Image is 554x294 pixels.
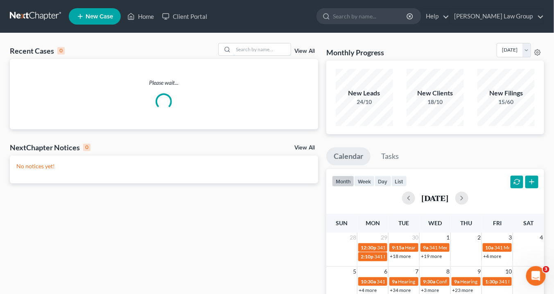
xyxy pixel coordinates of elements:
[361,253,373,260] span: 2:10p
[429,244,503,251] span: 341 Meeting for [PERSON_NAME]
[333,9,408,24] input: Search by name...
[123,9,158,24] a: Home
[526,266,546,286] iframe: Intercom live chat
[57,47,65,54] div: 0
[359,287,377,293] a: +4 more
[493,219,502,226] span: Fri
[423,278,435,285] span: 9:30a
[454,278,459,285] span: 9a
[390,253,411,259] a: +18 more
[428,219,442,226] span: Wed
[392,278,397,285] span: 9a
[374,147,407,165] a: Tasks
[477,88,535,98] div: New Filings
[336,98,393,106] div: 24/10
[398,278,462,285] span: Hearing for [PERSON_NAME]
[422,194,449,202] h2: [DATE]
[543,266,549,273] span: 3
[485,278,498,285] span: 1:30p
[361,278,376,285] span: 10:30a
[294,48,315,54] a: View All
[508,233,513,242] span: 3
[352,267,357,276] span: 5
[421,287,439,293] a: +3 more
[452,287,473,293] a: +23 more
[411,233,419,242] span: 30
[485,244,493,251] span: 10a
[445,233,450,242] span: 1
[539,233,544,242] span: 4
[354,176,375,187] button: week
[332,176,354,187] button: month
[407,88,464,98] div: New Clients
[336,219,348,226] span: Sun
[483,253,501,259] a: +4 more
[10,142,90,152] div: NextChapter Notices
[407,98,464,106] div: 18/10
[366,219,380,226] span: Mon
[414,267,419,276] span: 7
[421,253,442,259] a: +19 more
[86,14,113,20] span: New Case
[349,233,357,242] span: 28
[405,244,469,251] span: Hearing for [PERSON_NAME]
[336,88,393,98] div: New Leads
[383,267,388,276] span: 6
[477,233,482,242] span: 2
[445,267,450,276] span: 8
[423,244,428,251] span: 9a
[390,287,411,293] a: +34 more
[233,43,291,55] input: Search by name...
[377,244,476,251] span: 341 Meeting for [PERSON_NAME][US_STATE]
[326,147,371,165] a: Calendar
[374,253,448,260] span: 341 Meeting for [PERSON_NAME]
[10,46,65,56] div: Recent Cases
[477,98,535,106] div: 15/60
[294,145,315,151] a: View All
[10,79,318,87] p: Please wait...
[399,219,409,226] span: Tue
[450,9,544,24] a: [PERSON_NAME] Law Group
[16,162,312,170] p: No notices yet!
[422,9,449,24] a: Help
[375,176,391,187] button: day
[83,144,90,151] div: 0
[326,47,384,57] h3: Monthly Progress
[392,244,404,251] span: 9:15a
[504,267,513,276] span: 10
[460,219,472,226] span: Thu
[361,244,376,251] span: 12:30p
[523,219,534,226] span: Sat
[377,278,450,285] span: 341 Meeting for [PERSON_NAME]
[477,267,482,276] span: 9
[158,9,211,24] a: Client Portal
[380,233,388,242] span: 29
[391,176,407,187] button: list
